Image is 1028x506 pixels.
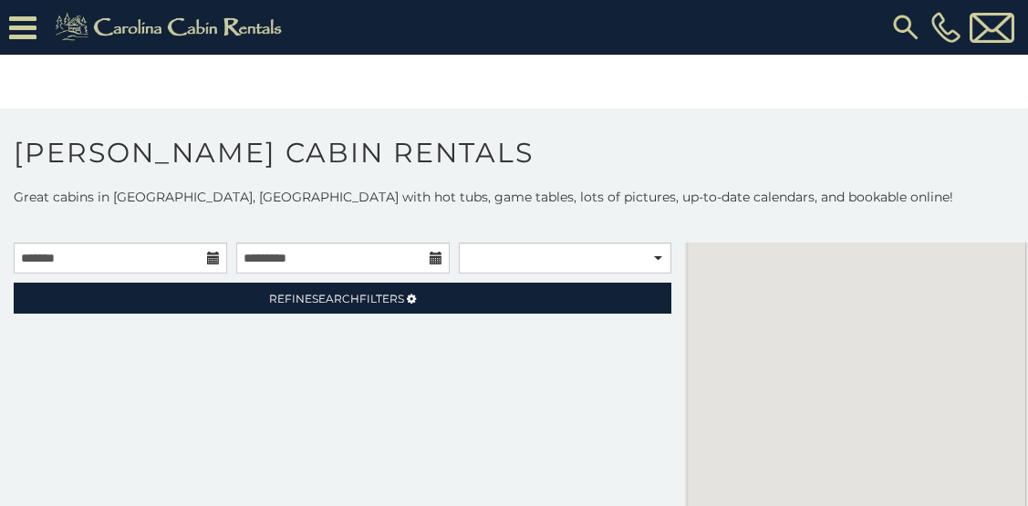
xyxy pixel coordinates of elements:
img: Khaki-logo.png [46,9,297,46]
span: Refine Filters [269,292,404,305]
img: search-regular.svg [889,11,922,44]
a: [PHONE_NUMBER] [927,12,965,43]
span: Search [312,292,359,305]
a: RefineSearchFilters [14,283,671,314]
